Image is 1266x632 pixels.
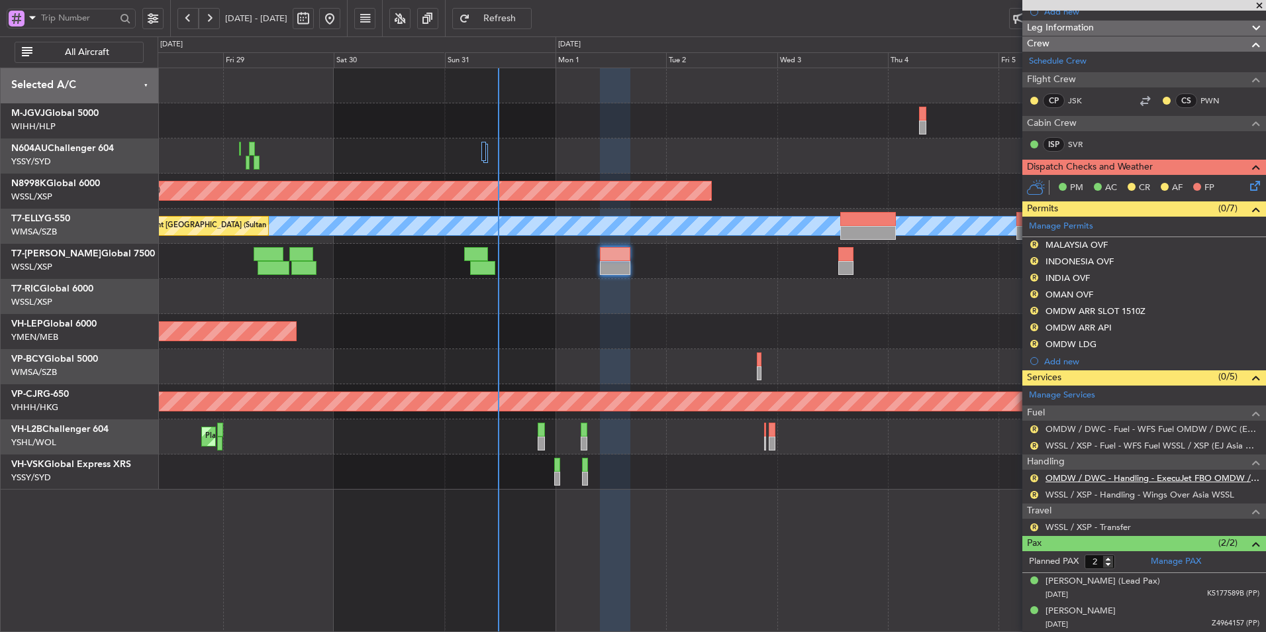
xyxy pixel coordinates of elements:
[1046,339,1096,350] div: OMDW LDG
[1030,425,1038,433] button: R
[473,14,527,23] span: Refresh
[1068,138,1098,150] a: SVR
[11,331,58,343] a: YMEN/MEB
[1218,536,1238,550] span: (2/2)
[1043,93,1065,108] div: CP
[1029,220,1093,233] a: Manage Permits
[1027,503,1051,519] span: Travel
[1030,274,1038,282] button: R
[666,52,777,68] div: Tue 2
[558,39,581,50] div: [DATE]
[11,319,97,329] a: VH-LEPGlobal 6000
[11,109,45,118] span: M-JGVJ
[225,13,287,25] span: [DATE] - [DATE]
[1139,182,1150,195] span: CR
[1043,137,1065,152] div: ISP
[11,214,70,223] a: T7-ELLYG-550
[1030,257,1038,265] button: R
[11,121,56,132] a: WIHH/HLP
[1027,454,1065,470] span: Handling
[112,52,222,68] div: Thu 28
[11,284,93,293] a: T7-RICGlobal 6000
[1027,116,1077,131] span: Cabin Crew
[1207,588,1259,600] span: K5177589B (PP)
[1151,555,1201,568] a: Manage PAX
[11,226,57,238] a: WMSA/SZB
[11,249,155,258] a: T7-[PERSON_NAME]Global 7500
[11,390,43,399] span: VP-CJR
[11,437,56,448] a: YSHL/WOL
[160,39,183,50] div: [DATE]
[1046,289,1093,300] div: OMAN OVF
[11,472,51,484] a: YSSY/SYD
[11,179,100,188] a: N8998KGlobal 6000
[777,52,888,68] div: Wed 3
[998,52,1109,68] div: Fri 5
[1030,340,1038,348] button: R
[1027,21,1094,36] span: Leg Information
[1175,93,1197,108] div: CS
[1027,405,1045,421] span: Fuel
[1218,370,1238,384] span: (0/5)
[1212,618,1259,629] span: Z4964157 (PP)
[1046,575,1160,588] div: [PERSON_NAME] (Lead Pax)
[334,52,444,68] div: Sat 30
[1044,6,1259,17] div: Add new
[1046,440,1259,451] a: WSSL / XSP - Fuel - WFS Fuel WSSL / XSP (EJ Asia Only)
[1046,239,1108,250] div: MALAYSIA OVF
[1027,536,1042,551] span: Pax
[11,425,109,434] a: VH-L2BChallenger 604
[1046,423,1259,435] a: OMDW / DWC - Fuel - WFS Fuel OMDW / DWC (EJ Asia Only)
[1172,182,1183,195] span: AF
[11,390,69,399] a: VP-CJRG-650
[11,354,44,364] span: VP-BCY
[11,109,99,118] a: M-JGVJGlobal 5000
[1030,240,1038,248] button: R
[223,52,334,68] div: Fri 29
[1046,472,1259,484] a: OMDW / DWC - Handling - ExecuJet FBO OMDW / DWC
[1030,523,1038,531] button: R
[11,144,48,153] span: N604AU
[1046,305,1145,317] div: OMDW ARR SLOT 1510Z
[1030,290,1038,298] button: R
[41,8,116,28] input: Trip Number
[11,261,52,273] a: WSSL/XSP
[1204,182,1214,195] span: FP
[1030,323,1038,331] button: R
[1029,55,1087,68] a: Schedule Crew
[452,8,532,29] button: Refresh
[888,52,998,68] div: Thu 4
[1218,201,1238,215] span: (0/7)
[445,52,556,68] div: Sun 31
[1027,36,1049,52] span: Crew
[11,284,40,293] span: T7-RIC
[11,296,52,308] a: WSSL/XSP
[1046,605,1116,618] div: [PERSON_NAME]
[11,366,57,378] a: WMSA/SZB
[11,249,101,258] span: T7-[PERSON_NAME]
[11,425,42,434] span: VH-L2B
[1046,521,1131,533] a: WSSL / XSP - Transfer
[11,191,52,203] a: WSSL/XSP
[11,144,114,153] a: N604AUChallenger 604
[1046,322,1112,333] div: OMDW ARR API
[1044,356,1259,367] div: Add new
[1070,182,1083,195] span: PM
[11,179,46,188] span: N8998K
[11,460,44,469] span: VH-VSK
[1027,201,1058,217] span: Permits
[1027,160,1153,175] span: Dispatch Checks and Weather
[1046,272,1090,284] div: INDIA OVF
[1029,555,1079,568] label: Planned PAX
[556,52,666,68] div: Mon 1
[11,214,44,223] span: T7-ELLY
[205,427,414,447] div: Planned Maint [GEOGRAPHIC_DATA] ([GEOGRAPHIC_DATA])
[1105,182,1117,195] span: AC
[11,319,43,329] span: VH-LEP
[35,48,139,57] span: All Aircraft
[1027,370,1061,386] span: Services
[1046,590,1068,600] span: [DATE]
[15,42,144,63] button: All Aircraft
[11,156,51,168] a: YSSY/SYD
[1030,307,1038,315] button: R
